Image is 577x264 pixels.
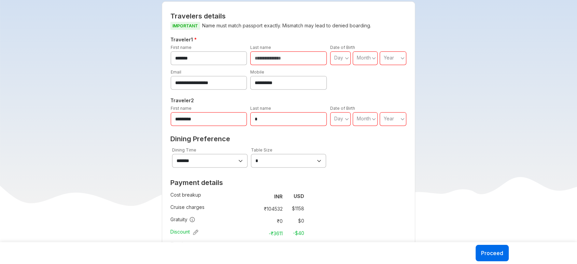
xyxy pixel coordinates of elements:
label: Dining Time [172,147,196,153]
td: : [254,227,257,239]
label: Last name [250,106,271,111]
svg: angle down [345,55,349,62]
label: Mobile [250,69,264,75]
label: Last name [250,45,271,50]
td: $ 0 [285,216,304,226]
strong: INR [274,194,283,199]
td: $ 1158 [285,204,304,213]
span: Discount [170,228,198,235]
button: Proceed [476,245,509,261]
label: First name [171,106,192,111]
span: Year [384,116,394,121]
label: First name [171,45,192,50]
td: -$ 40 [285,228,304,238]
span: Gratuity [170,216,195,223]
td: ₹ 0 [257,216,285,226]
span: Year [384,55,394,61]
h2: Payment details [170,179,304,187]
td: : [254,215,257,227]
td: : [254,190,257,202]
td: : [254,202,257,215]
h2: Travelers details [170,12,407,20]
label: Email [171,69,181,75]
strong: Total amount [170,241,203,247]
span: Month [357,55,371,61]
svg: angle down [372,116,376,122]
p: Name must match passport exactly. Mismatch may lead to denied boarding. [170,22,407,30]
strong: USD [294,193,304,199]
td: -₹ 3611 [257,228,285,238]
label: Date of Birth [330,45,355,50]
h2: Dining Preference [170,135,407,143]
h5: Traveler 1 [169,36,408,44]
svg: angle down [345,116,349,122]
td: ₹ 104532 [257,204,285,213]
td: Cruise charges [170,202,254,215]
span: Day [334,55,343,61]
svg: angle down [400,116,405,122]
h5: Traveler 2 [169,96,408,105]
span: Day [334,116,343,121]
td: : [254,239,257,252]
svg: angle down [400,55,405,62]
svg: angle down [372,55,376,62]
span: IMPORTANT [170,22,200,30]
span: Month [357,116,371,121]
label: Table Size [251,147,272,153]
td: Cost breakup [170,190,254,202]
label: Date of Birth [330,106,355,111]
